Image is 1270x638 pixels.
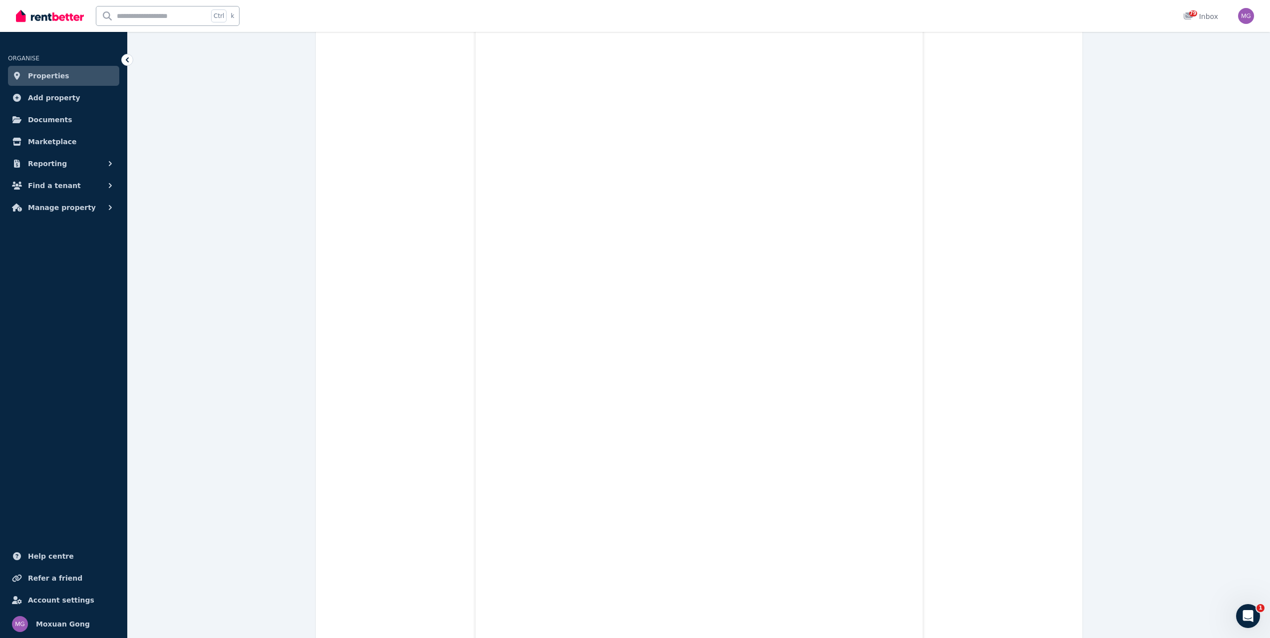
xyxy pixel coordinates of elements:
[8,88,119,108] a: Add property
[211,9,227,22] span: Ctrl
[231,12,234,20] span: k
[1183,11,1218,21] div: Inbox
[16,8,84,23] img: RentBetter
[28,92,80,104] span: Add property
[1238,8,1254,24] img: Moxuan Gong
[8,66,119,86] a: Properties
[8,568,119,588] a: Refer a friend
[28,550,74,562] span: Help centre
[1236,604,1260,628] iframe: Intercom live chat
[28,572,82,584] span: Refer a friend
[8,590,119,610] a: Account settings
[28,70,69,82] span: Properties
[8,55,39,62] span: ORGANISE
[12,616,28,632] img: Moxuan Gong
[28,594,94,606] span: Account settings
[28,180,81,192] span: Find a tenant
[28,202,96,213] span: Manage property
[8,176,119,196] button: Find a tenant
[1257,604,1265,612] span: 1
[28,158,67,170] span: Reporting
[36,618,90,630] span: Moxuan Gong
[8,132,119,152] a: Marketplace
[8,110,119,130] a: Documents
[8,154,119,174] button: Reporting
[8,546,119,566] a: Help centre
[28,114,72,126] span: Documents
[8,198,119,217] button: Manage property
[28,136,76,148] span: Marketplace
[1189,10,1197,16] span: 79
